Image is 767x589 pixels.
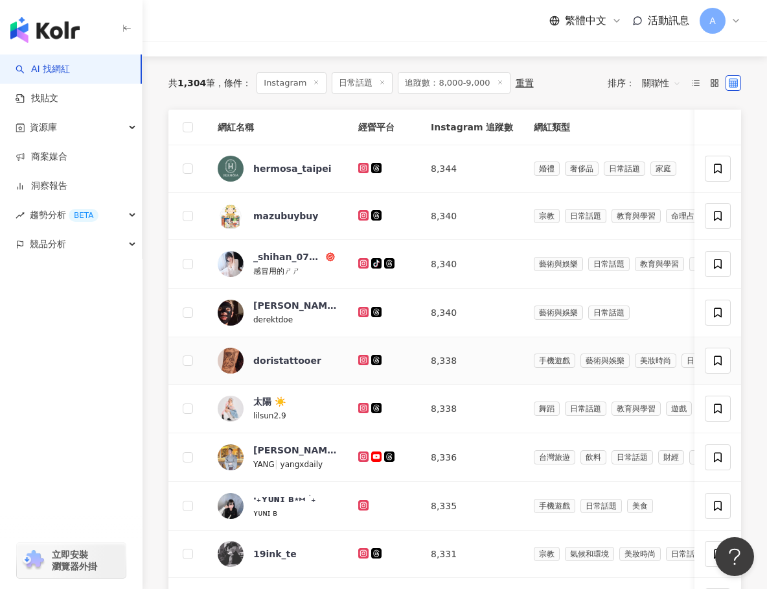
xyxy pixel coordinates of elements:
img: KOL Avatar [218,396,244,422]
span: 活動訊息 [648,14,689,27]
span: 關聯性 [642,73,681,93]
td: 8,344 [420,145,523,193]
td: 8,338 [420,385,523,433]
span: 日常話題 [580,499,622,513]
span: 日常話題 [588,306,630,320]
a: chrome extension立即安裝 瀏覽器外掛 [17,543,126,578]
span: ʏᴜɴɪ ʙ [253,509,277,518]
span: 宗教 [534,209,560,223]
span: Instagram [257,72,326,94]
td: 8,338 [420,337,523,385]
span: 日常話題 [565,402,606,416]
span: 追蹤數：8,000-9,000 [398,72,510,94]
span: 美食 [689,450,715,464]
span: yangxdaily [280,460,323,469]
span: 宗教 [534,547,560,561]
a: KOL Avatar_shihan_0717_感冒用的ㄕㄕ [218,250,338,278]
span: 趨勢分析 [30,200,98,230]
span: 手機遊戲 [534,499,575,513]
span: lilsun2.9 [253,411,286,420]
a: KOL Avatarhermosa_taipei [218,156,338,182]
a: KOL Avatar太陽 ☀️lilsun2.9 [218,395,338,422]
a: KOL Avatar[PERSON_NAME] [PERSON_NAME]derektdoe [218,299,338,326]
img: KOL Avatar [218,444,244,470]
img: KOL Avatar [218,348,244,374]
div: doristattooer [253,354,321,367]
span: 遊戲 [666,402,692,416]
span: 藝術與娛樂 [534,257,583,271]
div: 排序： [608,73,688,93]
a: KOL Avatar19ink_te [218,541,338,567]
span: rise [16,211,25,220]
a: KOL Avatar‧₊ʏᴜɴɪ ʙ⋆⑅ ࣪ ₊ʏᴜɴɪ ʙ [218,492,338,520]
span: 舞蹈 [534,402,560,416]
img: KOL Avatar [218,203,244,229]
iframe: Help Scout Beacon - Open [715,537,754,576]
span: 日常話題 [588,257,630,271]
td: 8,336 [420,433,523,482]
span: 教育與學習 [612,402,661,416]
td: 8,340 [420,193,523,240]
div: [PERSON_NAME] [PERSON_NAME] [253,299,338,312]
span: 財經 [658,450,684,464]
span: 立即安裝 瀏覽器外掛 [52,549,97,572]
span: 感冒用的ㄕㄕ [253,267,300,276]
span: 奢侈品 [565,162,599,176]
a: 商案媒合 [16,150,67,163]
span: 命理占卜 [666,209,707,223]
span: 美妝時尚 [635,354,676,368]
span: 日常話題 [604,162,645,176]
td: 8,340 [420,240,523,289]
span: 命理占卜 [689,257,731,271]
div: 太陽 ☀️ [253,395,286,408]
span: 教育與學習 [635,257,684,271]
img: KOL Avatar [218,493,244,519]
span: 飲料 [580,450,606,464]
span: 日常話題 [612,450,653,464]
span: 美妝時尚 [619,547,661,561]
a: 洞察報告 [16,180,67,193]
span: 條件 ： [215,78,251,88]
span: 家庭 [650,162,676,176]
th: Instagram 追蹤數 [420,110,523,145]
span: 繁體中文 [565,14,606,28]
span: 資源庫 [30,113,57,142]
div: mazubuybuy [253,210,318,222]
div: [PERSON_NAME] [253,444,338,457]
span: derektdoe [253,315,293,324]
div: BETA [69,209,98,222]
a: KOL Avatarmazubuybuy [218,203,338,229]
span: | [275,459,280,469]
div: 共 筆 [168,78,215,88]
th: 經營平台 [348,110,420,145]
td: 8,335 [420,482,523,531]
span: 教育與學習 [612,209,661,223]
span: 日常話題 [332,72,393,94]
td: 8,340 [420,289,523,337]
img: KOL Avatar [218,156,244,182]
span: 婚禮 [534,162,560,176]
img: chrome extension [21,550,46,571]
a: KOL Avatar[PERSON_NAME]YANG|yangxdaily [218,444,338,471]
a: searchAI 找網紅 [16,63,70,76]
div: _shihan_0717_ [253,250,323,263]
span: 氣候和環境 [565,547,614,561]
img: KOL Avatar [218,300,244,326]
span: 競品分析 [30,230,66,259]
span: 台灣旅遊 [534,450,575,464]
th: 網紅名稱 [207,110,348,145]
span: 日常話題 [565,209,606,223]
span: A [709,14,716,28]
div: hermosa_taipei [253,162,332,175]
div: ‧₊ʏᴜɴɪ ʙ⋆⑅ ࣪ ₊ [253,492,315,505]
span: 1,304 [177,78,206,88]
span: 美食 [627,499,653,513]
a: 找貼文 [16,92,58,105]
span: YANG [253,460,275,469]
span: 藝術與娛樂 [534,306,583,320]
span: 日常話題 [681,354,723,368]
a: KOL Avatardoristattooer [218,348,338,374]
td: 8,331 [420,531,523,578]
img: KOL Avatar [218,541,244,567]
span: 日常話題 [666,547,707,561]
